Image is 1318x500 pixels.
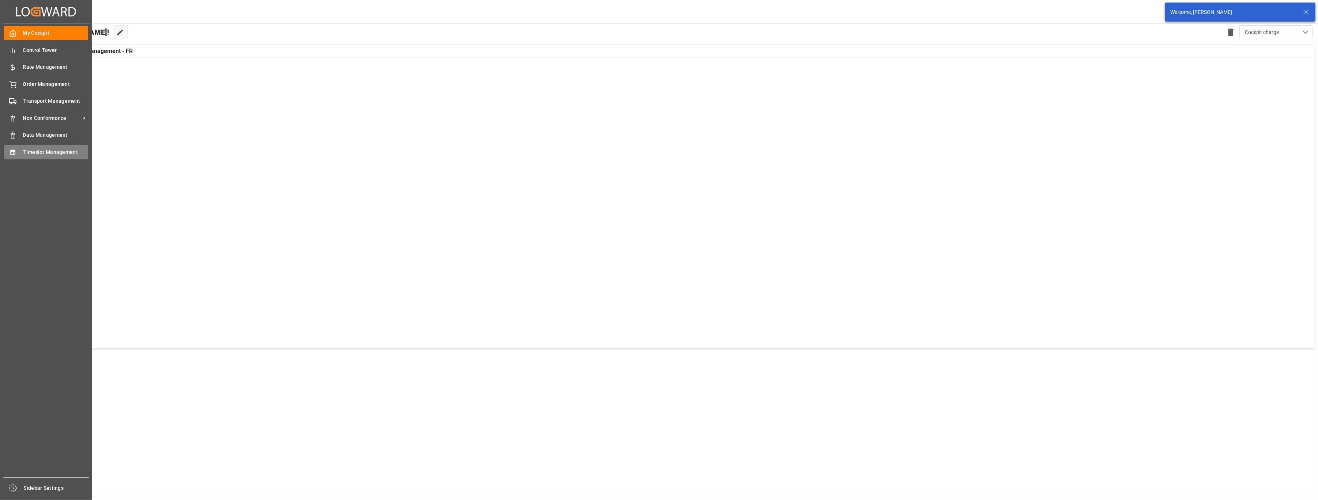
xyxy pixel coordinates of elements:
[31,25,109,39] span: Hello [PERSON_NAME]!
[23,148,88,156] span: Timeslot Management
[24,484,89,492] span: Sidebar Settings
[23,63,88,71] span: Rate Management
[1170,8,1296,16] div: Welcome, [PERSON_NAME]
[23,131,88,139] span: Data Management
[23,80,88,88] span: Order Management
[23,29,88,37] span: My Cockpit
[23,114,81,122] span: Non Conformance
[23,46,88,54] span: Control Tower
[4,145,88,159] a: Timeslot Management
[4,94,88,108] a: Transport Management
[4,43,88,57] a: Control Tower
[1239,25,1313,39] button: open menu
[4,60,88,74] a: Rate Management
[23,97,88,105] span: Transport Management
[4,26,88,40] a: My Cockpit
[1245,29,1279,36] span: Cockpit charge
[4,128,88,142] a: Data Management
[4,77,88,91] a: Order Management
